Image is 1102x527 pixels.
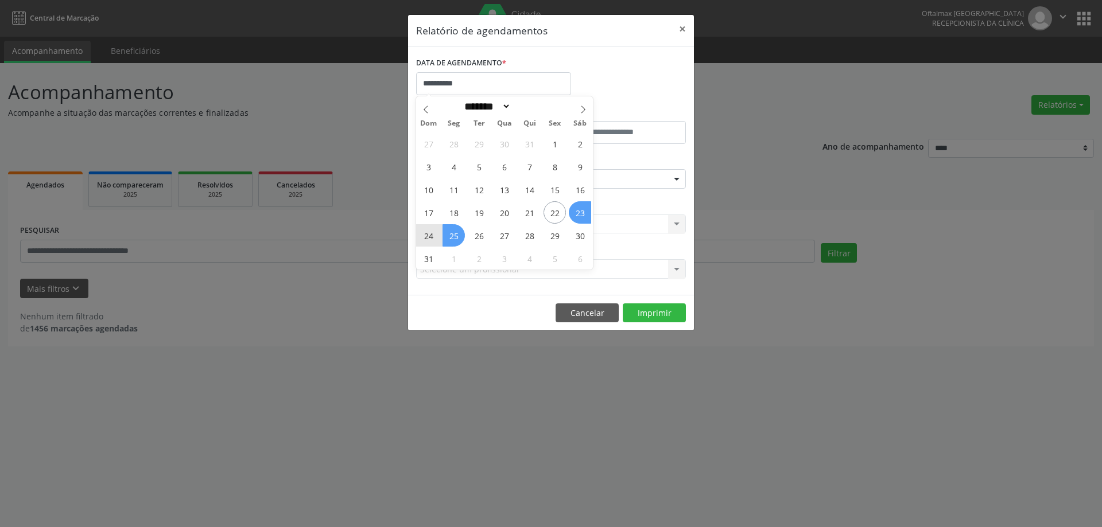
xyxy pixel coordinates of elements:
[493,132,515,155] span: Julho 30, 2025
[493,155,515,178] span: Agosto 6, 2025
[544,247,566,270] span: Setembro 5, 2025
[556,303,619,323] button: Cancelar
[511,100,549,112] input: Year
[468,224,490,247] span: Agosto 26, 2025
[492,120,517,127] span: Qua
[443,178,465,201] span: Agosto 11, 2025
[493,247,515,270] span: Setembro 3, 2025
[517,120,542,127] span: Qui
[569,247,591,270] span: Setembro 6, 2025
[443,224,465,247] span: Agosto 25, 2025
[416,23,548,38] h5: Relatório de agendamentos
[417,155,440,178] span: Agosto 3, 2025
[544,178,566,201] span: Agosto 15, 2025
[441,120,467,127] span: Seg
[468,201,490,224] span: Agosto 19, 2025
[468,247,490,270] span: Setembro 2, 2025
[417,132,440,155] span: Julho 27, 2025
[544,201,566,224] span: Agosto 22, 2025
[417,178,440,201] span: Agosto 10, 2025
[493,178,515,201] span: Agosto 13, 2025
[417,201,440,224] span: Agosto 17, 2025
[518,224,541,247] span: Agosto 28, 2025
[568,120,593,127] span: Sáb
[417,247,440,270] span: Agosto 31, 2025
[443,201,465,224] span: Agosto 18, 2025
[569,155,591,178] span: Agosto 9, 2025
[468,155,490,178] span: Agosto 5, 2025
[518,155,541,178] span: Agosto 7, 2025
[569,224,591,247] span: Agosto 30, 2025
[493,224,515,247] span: Agosto 27, 2025
[468,178,490,201] span: Agosto 12, 2025
[544,132,566,155] span: Agosto 1, 2025
[554,103,686,121] label: ATÉ
[544,155,566,178] span: Agosto 8, 2025
[542,120,568,127] span: Sex
[518,247,541,270] span: Setembro 4, 2025
[493,201,515,224] span: Agosto 20, 2025
[460,100,511,112] select: Month
[623,303,686,323] button: Imprimir
[518,201,541,224] span: Agosto 21, 2025
[467,120,492,127] span: Ter
[443,247,465,270] span: Setembro 1, 2025
[416,54,506,72] label: DATA DE AGENDAMENTO
[518,132,541,155] span: Julho 31, 2025
[671,15,694,43] button: Close
[569,201,591,224] span: Agosto 23, 2025
[544,224,566,247] span: Agosto 29, 2025
[417,224,440,247] span: Agosto 24, 2025
[443,155,465,178] span: Agosto 4, 2025
[518,178,541,201] span: Agosto 14, 2025
[468,132,490,155] span: Julho 29, 2025
[443,132,465,155] span: Julho 28, 2025
[569,178,591,201] span: Agosto 16, 2025
[569,132,591,155] span: Agosto 2, 2025
[416,120,441,127] span: Dom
